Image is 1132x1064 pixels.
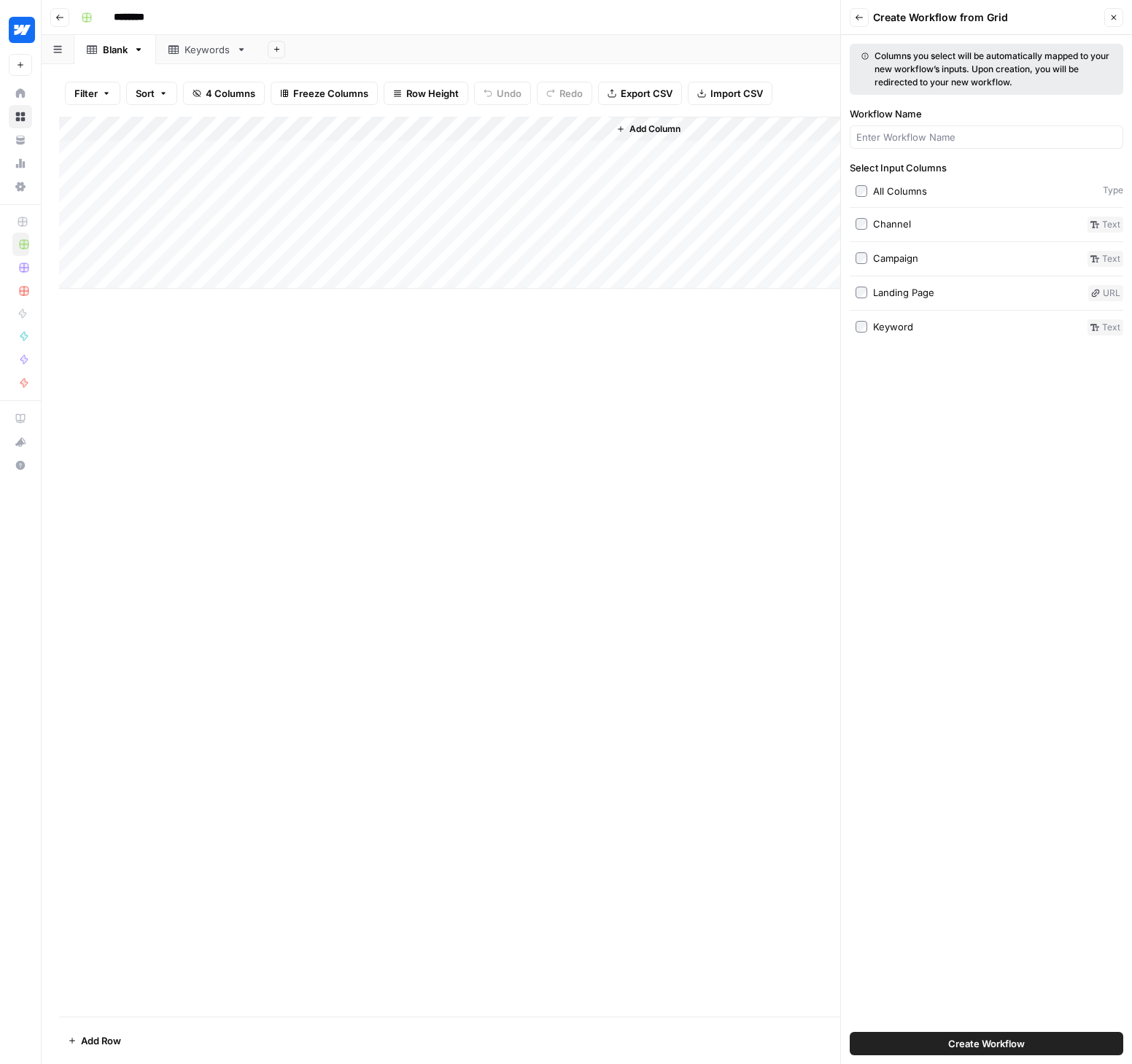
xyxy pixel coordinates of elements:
[206,86,255,101] span: 4 Columns
[9,82,32,105] a: Home
[136,86,155,101] span: Sort
[271,82,378,105] button: Freeze Columns
[74,86,98,101] span: Filter
[559,86,583,101] span: Redo
[1088,251,1123,267] span: Text
[873,184,927,198] div: All Columns
[621,86,672,101] span: Export CSV
[9,430,32,454] button: What's new?
[406,86,459,101] span: Row Height
[1103,184,1123,198] span: Type
[629,123,681,136] span: Add Column
[183,82,265,105] button: 4 Columns
[497,86,522,101] span: Undo
[948,1036,1025,1051] span: Create Workflow
[81,1033,121,1048] span: Add Row
[156,35,259,64] a: Keywords
[9,152,32,175] a: Usage
[126,82,177,105] button: Sort
[293,86,368,101] span: Freeze Columns
[873,285,934,300] div: Landing Page
[103,42,128,57] div: Blank
[856,287,867,298] input: Landing Page
[9,12,32,48] button: Workspace: Webflow
[873,251,918,265] div: Campaign
[9,175,32,198] a: Settings
[9,17,35,43] img: Webflow Logo
[9,105,32,128] a: Browse
[850,106,1123,121] label: Workflow Name
[1088,319,1123,335] span: Text
[74,35,156,64] a: Blank
[65,82,120,105] button: Filter
[598,82,682,105] button: Export CSV
[9,431,31,453] div: What's new?
[688,82,772,105] button: Import CSV
[856,218,867,230] input: Channel
[474,82,531,105] button: Undo
[185,42,230,57] div: Keywords
[9,128,32,152] a: Your Data
[9,454,32,477] button: Help + Support
[710,86,763,101] span: Import CSV
[856,185,867,197] input: All Columns
[1088,217,1123,233] span: Text
[850,160,1123,175] span: Select Input Columns
[873,217,911,231] div: Channel
[1088,285,1123,301] span: URL
[856,252,867,264] input: Campaign
[537,82,592,105] button: Redo
[873,319,913,334] div: Keyword
[9,407,32,430] a: AirOps Academy
[384,82,468,105] button: Row Height
[861,50,1112,89] div: Columns you select will be automatically mapped to your new workflow’s inputs. Upon creation, you...
[610,120,686,139] button: Add Column
[856,321,867,333] input: Keyword
[59,1029,130,1052] button: Add Row
[850,1032,1123,1055] button: Create Workflow
[856,130,1117,144] input: Enter Workflow Name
